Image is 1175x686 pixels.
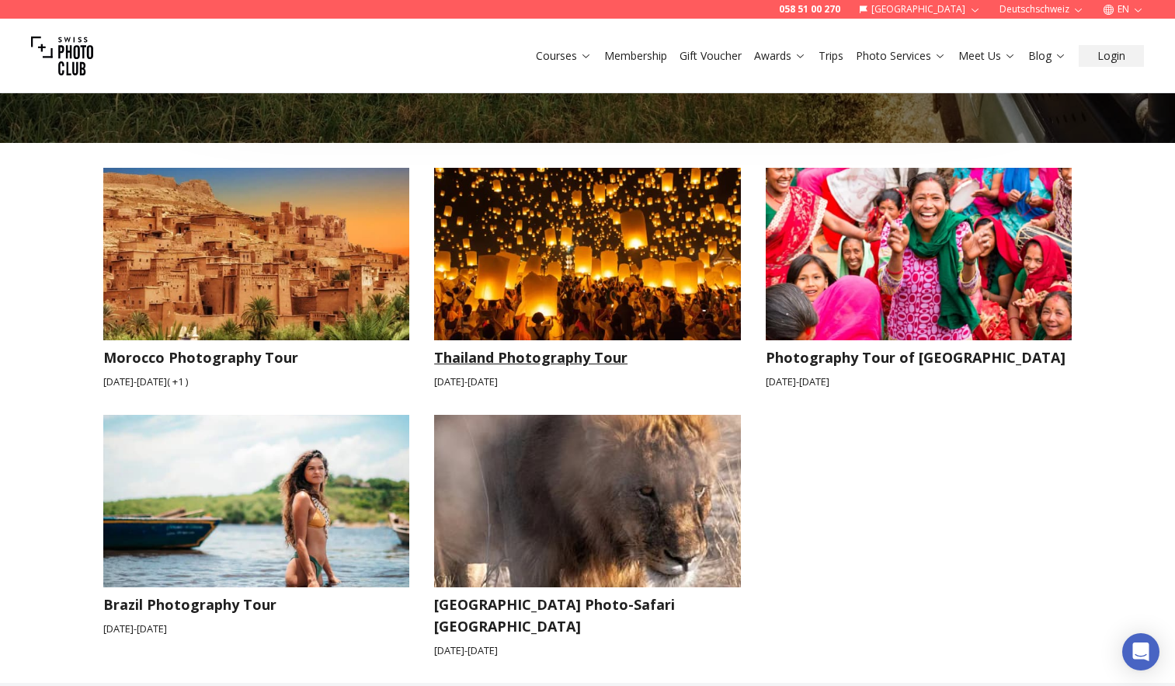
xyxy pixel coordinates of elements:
[850,45,952,67] button: Photo Services
[103,168,410,389] a: Morocco Photography TourMorocco Photography Tour[DATE]-[DATE]( +1 )
[88,159,425,349] img: Morocco Photography Tour
[434,594,741,637] h3: [GEOGRAPHIC_DATA] Photo-Safari [GEOGRAPHIC_DATA]
[856,48,946,64] a: Photo Services
[673,45,748,67] button: Gift Voucher
[434,643,741,658] small: [DATE] - [DATE]
[819,48,843,64] a: Trips
[680,48,742,64] a: Gift Voucher
[434,374,741,389] small: [DATE] - [DATE]
[598,45,673,67] button: Membership
[434,168,741,389] a: Thailand Photography TourThailand Photography Tour[DATE]-[DATE]
[766,168,1072,389] a: Photography Tour of NepalPhotography Tour of [GEOGRAPHIC_DATA][DATE]-[DATE]
[1079,45,1144,67] button: Login
[536,48,592,64] a: Courses
[103,594,410,615] h3: Brazil Photography Tour
[434,415,741,658] a: Kruger National Park Photo-Safari South Africa[GEOGRAPHIC_DATA] Photo-Safari [GEOGRAPHIC_DATA][DA...
[103,415,410,658] a: Brazil Photography TourBrazil Photography Tour[DATE]-[DATE]
[103,374,410,389] small: [DATE] - [DATE] ( + 1 )
[1022,45,1072,67] button: Blog
[103,346,410,368] h3: Morocco Photography Tour
[530,45,598,67] button: Courses
[31,25,93,87] img: Swiss photo club
[779,3,840,16] a: 058 51 00 270
[958,48,1016,64] a: Meet Us
[434,346,741,368] h3: Thailand Photography Tour
[812,45,850,67] button: Trips
[88,406,425,595] img: Brazil Photography Tour
[1028,48,1066,64] a: Blog
[1122,633,1159,670] div: Open Intercom Messenger
[952,45,1022,67] button: Meet Us
[766,346,1072,368] h3: Photography Tour of [GEOGRAPHIC_DATA]
[748,45,812,67] button: Awards
[750,159,1087,349] img: Photography Tour of Nepal
[766,374,1072,389] small: [DATE] - [DATE]
[103,622,410,636] small: [DATE] - [DATE]
[754,48,806,64] a: Awards
[604,48,667,64] a: Membership
[419,406,756,595] img: Kruger National Park Photo-Safari South Africa
[434,168,741,340] img: Thailand Photography Tour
